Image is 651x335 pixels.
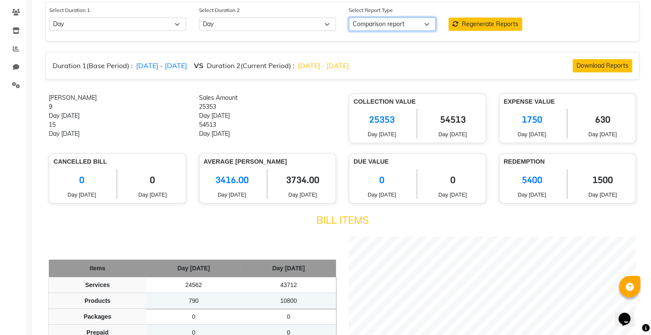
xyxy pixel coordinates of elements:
div: 25353 [199,102,336,111]
span: 54513 [424,109,481,130]
label: Select Duration 1 [49,6,90,14]
div: 54513 [199,120,336,129]
div: Day [DATE] [199,129,336,138]
td: Products [49,293,146,309]
th: Day [DATE] [146,260,241,277]
div: Day [DATE] [49,111,186,120]
h6: Due Value [354,158,482,165]
td: 0 [241,309,336,325]
span: Day [DATE] [504,191,560,199]
span: Day [DATE] [204,191,260,199]
strong: VS [194,61,203,70]
div: Day [DATE] [199,111,336,120]
h6: Redemption [504,158,632,165]
td: 790 [146,293,241,309]
td: 24562 [146,277,241,293]
span: Day [DATE] [574,130,631,138]
span: [DATE] - [DATE] [298,61,349,70]
td: 0 [146,309,241,325]
span: Day [DATE] [54,191,110,199]
span: Day [DATE] [504,130,560,138]
label: Select Report Type [349,6,393,14]
span: 630 [574,109,631,130]
span: 0 [54,169,110,191]
span: 0 [424,169,481,191]
span: Day [DATE] [574,191,631,199]
span: 3734.00 [274,169,331,191]
h6: Collection Value [354,98,482,105]
h6: Average [PERSON_NAME] [204,158,332,165]
td: 10800 [241,293,336,309]
span: Day [DATE] [354,191,410,199]
button: Regenerate Reports [449,18,522,31]
span: 0 [354,169,410,191]
span: Regenerate Reports [462,20,518,28]
th: Items [49,260,146,277]
span: Day [DATE] [354,130,410,138]
h6: Cancelled Bill [54,158,181,165]
span: 3416.00 [204,169,260,191]
button: Download Reports [573,59,632,72]
h6: Expense Value [504,98,632,105]
label: Select Duration 2 [199,6,240,14]
div: Sales Amount [199,93,336,102]
th: Day [DATE] [241,260,336,277]
span: 1750 [504,109,560,130]
span: 0 [124,169,181,191]
h4: Bill Items [49,214,636,226]
td: 43712 [241,277,336,293]
span: 1500 [574,169,631,191]
span: [DATE] - [DATE] [136,61,187,70]
div: 9 [49,102,186,111]
span: Day [DATE] [424,191,481,199]
div: [PERSON_NAME] [49,93,186,102]
span: Day [DATE] [424,130,481,138]
span: Download Reports [577,62,628,69]
iframe: chat widget [615,301,642,326]
td: Services [49,277,146,293]
span: 25353 [354,109,410,130]
span: Day [DATE] [124,191,181,199]
h6: Duration 1(Base Period) : Duration 2(Current Period) : [53,62,352,70]
div: 15 [49,120,186,129]
span: 5400 [504,169,560,191]
td: Packages [49,309,146,325]
div: Day [DATE] [49,129,186,138]
span: Day [DATE] [274,191,331,199]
